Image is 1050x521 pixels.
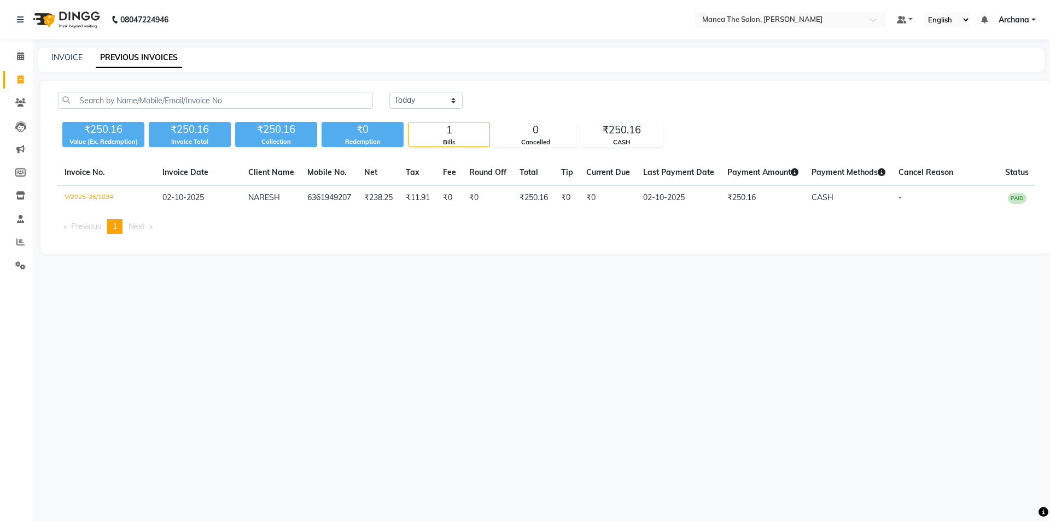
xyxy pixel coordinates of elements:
nav: Pagination [58,219,1035,234]
span: Tax [406,167,419,177]
span: Payment Methods [812,167,885,177]
span: Archana [999,14,1029,26]
td: V/2025-26/1834 [58,185,156,211]
div: CASH [581,138,662,147]
div: 1 [409,122,489,138]
div: Cancelled [495,138,576,147]
div: ₹250.16 [581,122,662,138]
div: Redemption [322,137,404,147]
input: Search by Name/Mobile/Email/Invoice No [58,92,373,109]
span: - [899,192,902,202]
td: ₹238.25 [358,185,399,211]
td: ₹11.91 [399,185,436,211]
span: PAID [1008,193,1026,204]
span: Previous [71,221,101,231]
span: Current Due [586,167,630,177]
div: ₹250.16 [235,122,317,137]
span: Invoice No. [65,167,105,177]
span: 1 [113,221,117,231]
div: Bills [409,138,489,147]
a: INVOICE [51,52,83,62]
span: NARESH [248,192,280,202]
span: Last Payment Date [643,167,714,177]
div: 0 [495,122,576,138]
td: 6361949207 [301,185,358,211]
a: PREVIOUS INVOICES [96,48,182,68]
td: ₹250.16 [513,185,555,211]
span: Net [364,167,377,177]
span: CASH [812,192,833,202]
span: 02-10-2025 [162,192,204,202]
div: Value (Ex. Redemption) [62,137,144,147]
span: Next [129,221,145,231]
span: Mobile No. [307,167,347,177]
div: Invoice Total [149,137,231,147]
td: ₹0 [555,185,580,211]
div: ₹0 [322,122,404,137]
span: Client Name [248,167,294,177]
td: ₹0 [463,185,513,211]
div: ₹250.16 [62,122,144,137]
b: 08047224946 [120,4,168,35]
td: ₹0 [436,185,463,211]
span: Round Off [469,167,506,177]
span: Status [1005,167,1029,177]
td: 02-10-2025 [637,185,721,211]
span: Cancel Reason [899,167,953,177]
img: logo [28,4,103,35]
span: Tip [561,167,573,177]
td: ₹250.16 [721,185,805,211]
span: Fee [443,167,456,177]
div: Collection [235,137,317,147]
div: ₹250.16 [149,122,231,137]
span: Invoice Date [162,167,208,177]
td: ₹0 [580,185,637,211]
span: Total [520,167,538,177]
span: Payment Amount [727,167,798,177]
